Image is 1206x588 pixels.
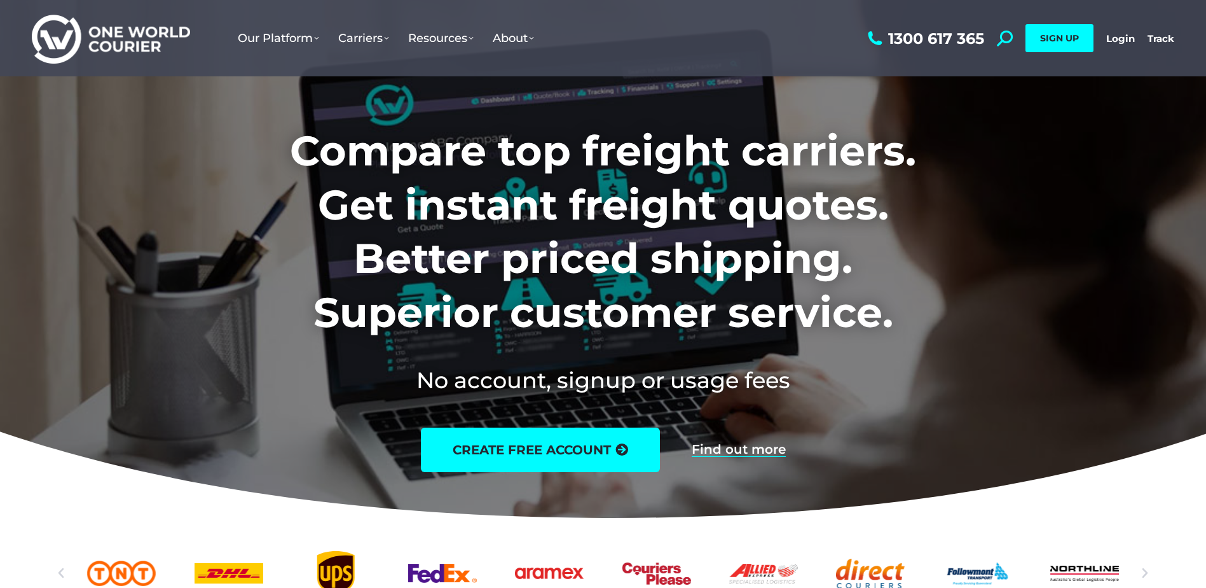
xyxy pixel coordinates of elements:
a: SIGN UP [1025,24,1093,52]
a: Track [1148,32,1174,45]
a: Our Platform [228,18,329,58]
a: Login [1106,32,1135,45]
a: 1300 617 365 [865,31,984,46]
span: Carriers [338,31,389,45]
h1: Compare top freight carriers. Get instant freight quotes. Better priced shipping. Superior custom... [206,124,1000,339]
a: Resources [399,18,483,58]
span: Resources [408,31,474,45]
span: Our Platform [238,31,319,45]
span: About [493,31,534,45]
a: Find out more [692,443,786,457]
img: One World Courier [32,13,190,64]
a: About [483,18,544,58]
a: Carriers [329,18,399,58]
a: create free account [421,428,660,472]
h2: No account, signup or usage fees [206,365,1000,396]
span: SIGN UP [1040,32,1079,44]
